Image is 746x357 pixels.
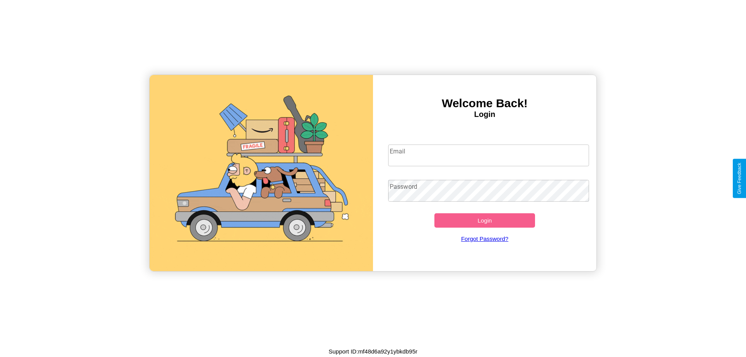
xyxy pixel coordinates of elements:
[384,228,586,250] a: Forgot Password?
[737,163,742,194] div: Give Feedback
[329,346,417,357] p: Support ID: mf48d6a92y1ybkdb95r
[373,97,596,110] h3: Welcome Back!
[434,213,535,228] button: Login
[373,110,596,119] h4: Login
[150,75,373,271] img: gif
